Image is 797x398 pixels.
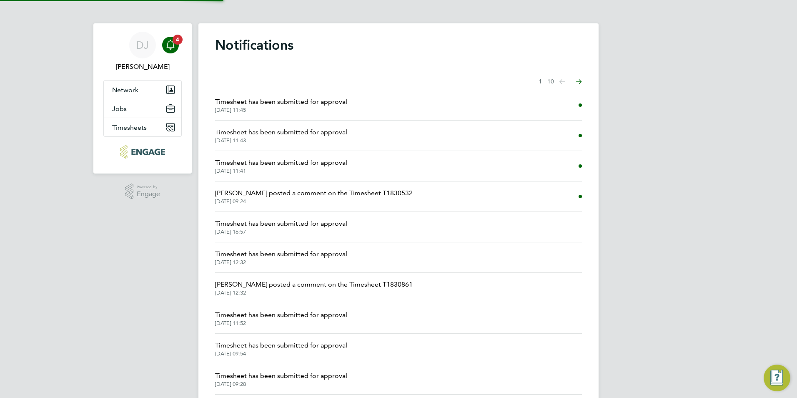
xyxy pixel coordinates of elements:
[215,249,347,259] span: Timesheet has been submitted for approval
[215,188,413,205] a: [PERSON_NAME] posted a comment on the Timesheet T1830532[DATE] 09:24
[215,320,347,327] span: [DATE] 11:52
[104,118,181,136] button: Timesheets
[539,73,582,90] nav: Select page of notifications list
[215,198,413,205] span: [DATE] 09:24
[173,35,183,45] span: 4
[215,127,347,144] a: Timesheet has been submitted for approval[DATE] 11:43
[112,123,147,131] span: Timesheets
[104,81,181,99] button: Network
[137,184,160,191] span: Powered by
[162,32,179,58] a: 4
[120,145,165,159] img: bandk-logo-retina.png
[215,340,347,350] span: Timesheet has been submitted for approval
[137,191,160,198] span: Engage
[764,365,790,391] button: Engage Resource Center
[215,97,347,113] a: Timesheet has been submitted for approval[DATE] 11:45
[215,107,347,113] span: [DATE] 11:45
[215,371,347,381] span: Timesheet has been submitted for approval
[215,37,582,53] h1: Notifications
[215,381,347,388] span: [DATE] 09:28
[215,310,347,320] span: Timesheet has been submitted for approval
[215,168,347,174] span: [DATE] 11:41
[215,127,347,137] span: Timesheet has been submitted for approval
[215,371,347,388] a: Timesheet has been submitted for approval[DATE] 09:28
[103,145,182,159] a: Go to home page
[215,280,413,296] a: [PERSON_NAME] posted a comment on the Timesheet T1830861[DATE] 12:32
[215,229,347,235] span: [DATE] 16:57
[539,78,554,86] span: 1 - 10
[215,249,347,266] a: Timesheet has been submitted for approval[DATE] 12:32
[215,219,347,229] span: Timesheet has been submitted for approval
[215,219,347,235] a: Timesheet has been submitted for approval[DATE] 16:57
[215,97,347,107] span: Timesheet has been submitted for approval
[215,259,347,266] span: [DATE] 12:32
[215,280,413,290] span: [PERSON_NAME] posted a comment on the Timesheet T1830861
[215,137,347,144] span: [DATE] 11:43
[103,62,182,72] span: Daryl Jackson
[103,32,182,72] a: DJ[PERSON_NAME]
[215,158,347,174] a: Timesheet has been submitted for approval[DATE] 11:41
[215,158,347,168] span: Timesheet has been submitted for approval
[93,23,192,174] nav: Main navigation
[215,350,347,357] span: [DATE] 09:54
[215,188,413,198] span: [PERSON_NAME] posted a comment on the Timesheet T1830532
[104,99,181,118] button: Jobs
[215,310,347,327] a: Timesheet has been submitted for approval[DATE] 11:52
[112,86,138,94] span: Network
[215,290,413,296] span: [DATE] 12:32
[215,340,347,357] a: Timesheet has been submitted for approval[DATE] 09:54
[136,40,149,50] span: DJ
[112,105,127,113] span: Jobs
[125,184,160,199] a: Powered byEngage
